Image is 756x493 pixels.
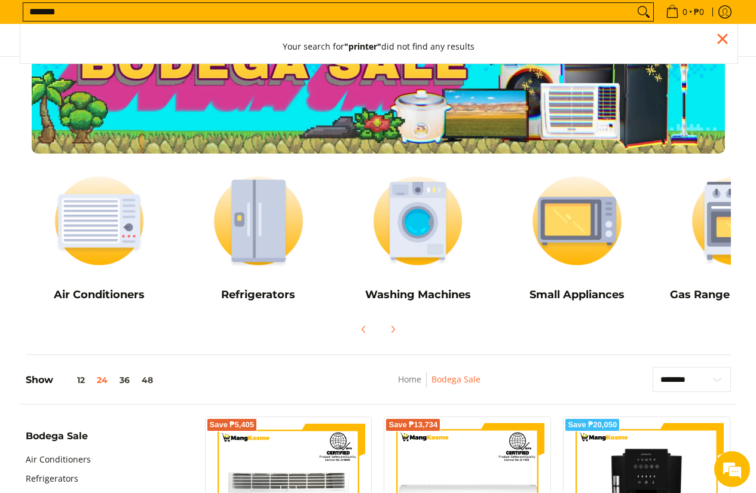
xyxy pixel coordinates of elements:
[388,421,437,428] span: Save ₱13,734
[26,450,91,469] a: Air Conditioners
[185,288,332,302] h5: Refrigerators
[26,166,173,310] a: Air Conditioners Air Conditioners
[503,288,651,302] h5: Small Appliances
[185,166,332,310] a: Refrigerators Refrigerators
[398,373,421,385] a: Home
[136,375,159,385] button: 48
[431,373,480,385] a: Bodega Sale
[185,166,332,276] img: Refrigerators
[26,431,88,441] span: Bodega Sale
[69,151,165,271] span: We're online!
[568,421,617,428] span: Save ₱20,050
[62,67,201,82] div: Chat with us now
[210,421,255,428] span: Save ₱5,405
[196,6,225,35] div: Minimize live chat window
[344,166,492,310] a: Washing Machines Washing Machines
[634,3,653,21] button: Search
[26,431,88,450] summary: Open
[714,30,731,48] div: Close pop up
[344,288,492,302] h5: Washing Machines
[344,41,381,52] strong: "printer"
[26,288,173,302] h5: Air Conditioners
[26,469,78,488] a: Refrigerators
[26,166,173,276] img: Air Conditioners
[503,166,651,310] a: Small Appliances Small Appliances
[91,375,114,385] button: 24
[503,166,651,276] img: Small Appliances
[114,375,136,385] button: 36
[271,30,486,63] button: Your search for"printer"did not find any results
[662,5,708,19] span: •
[351,316,377,342] button: Previous
[692,8,706,16] span: ₱0
[26,374,159,386] h5: Show
[344,166,492,276] img: Washing Machines
[379,316,406,342] button: Next
[321,372,557,399] nav: Breadcrumbs
[6,326,228,368] textarea: Type your message and hit 'Enter'
[681,8,689,16] span: 0
[53,375,91,385] button: 12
